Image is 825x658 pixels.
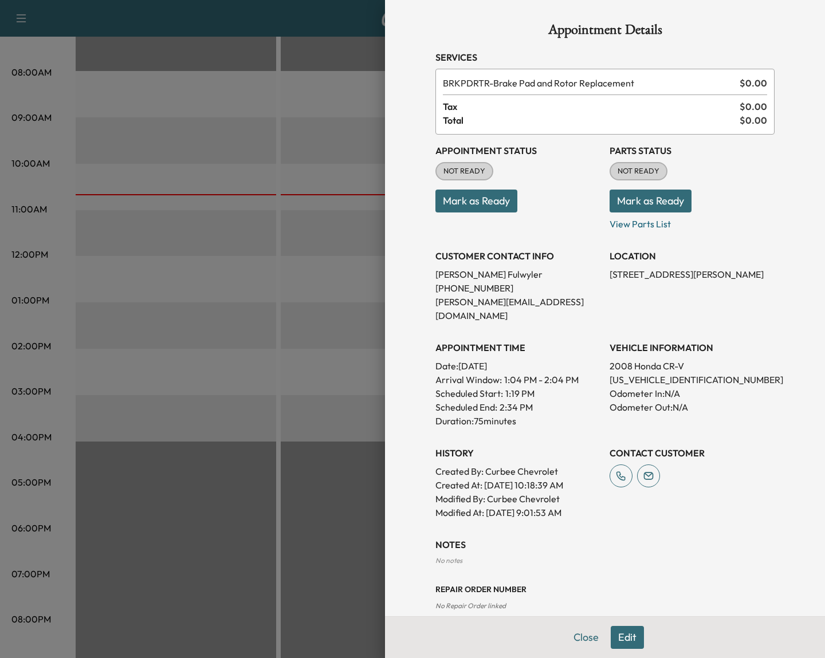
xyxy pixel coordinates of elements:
p: Scheduled End: [435,400,497,414]
p: Arrival Window: [435,373,600,387]
h3: Services [435,50,775,64]
p: Odometer Out: N/A [610,400,775,414]
h3: APPOINTMENT TIME [435,341,600,354]
p: [US_VEHICLE_IDENTIFICATION_NUMBER] [610,373,775,387]
p: Modified By : Curbee Chevrolet [435,492,600,506]
h3: Parts Status [610,144,775,157]
span: No Repair Order linked [435,601,506,610]
p: [STREET_ADDRESS][PERSON_NAME] [610,267,775,281]
h3: LOCATION [610,249,775,263]
h3: NOTES [435,538,775,551]
span: NOT READY [611,166,666,177]
h3: Appointment Status [435,144,600,157]
span: $ 0.00 [740,76,767,90]
span: Tax [443,100,740,113]
button: Mark as Ready [610,190,692,212]
p: Modified At : [DATE] 9:01:53 AM [435,506,600,519]
p: 2008 Honda CR-V [610,359,775,373]
p: [PERSON_NAME] Fulwyler [435,267,600,281]
button: Mark as Ready [435,190,517,212]
button: Close [566,626,606,649]
p: Scheduled Start: [435,387,503,400]
h3: CUSTOMER CONTACT INFO [435,249,600,263]
p: View Parts List [610,212,775,231]
h3: CONTACT CUSTOMER [610,446,775,460]
p: 1:19 PM [505,387,535,400]
p: [PHONE_NUMBER] [435,281,600,295]
p: [PERSON_NAME][EMAIL_ADDRESS][DOMAIN_NAME] [435,295,600,322]
span: $ 0.00 [740,100,767,113]
p: Created By : Curbee Chevrolet [435,464,600,478]
span: Total [443,113,740,127]
span: NOT READY [437,166,492,177]
div: No notes [435,556,775,565]
p: Odometer In: N/A [610,387,775,400]
span: Brake Pad and Rotor Replacement [443,76,735,90]
p: 2:34 PM [500,400,533,414]
h1: Appointment Details [435,23,775,41]
button: Edit [611,626,644,649]
h3: Repair Order number [435,584,775,595]
span: 1:04 PM - 2:04 PM [504,373,579,387]
p: Duration: 75 minutes [435,414,600,428]
h3: History [435,446,600,460]
span: $ 0.00 [740,113,767,127]
p: Created At : [DATE] 10:18:39 AM [435,478,600,492]
h3: VEHICLE INFORMATION [610,341,775,354]
p: Date: [DATE] [435,359,600,373]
